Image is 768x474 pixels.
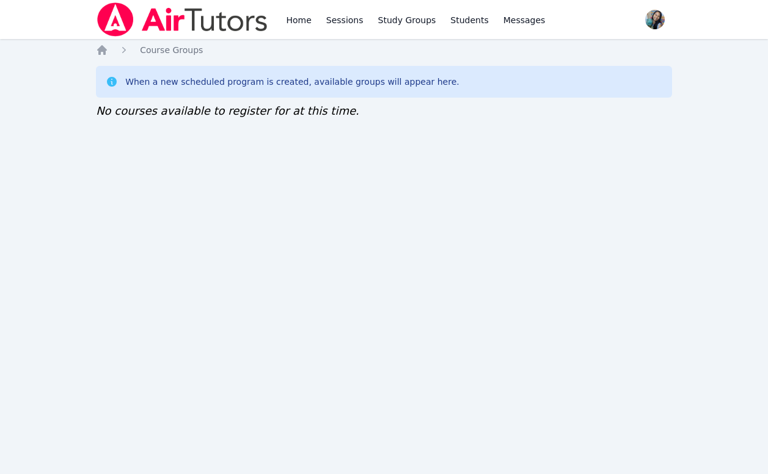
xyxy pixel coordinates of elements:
a: Course Groups [140,44,203,56]
div: When a new scheduled program is created, available groups will appear here. [125,76,459,88]
span: Course Groups [140,45,203,55]
span: No courses available to register for at this time. [96,104,359,117]
span: Messages [503,14,546,26]
img: Air Tutors [96,2,269,37]
nav: Breadcrumb [96,44,672,56]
